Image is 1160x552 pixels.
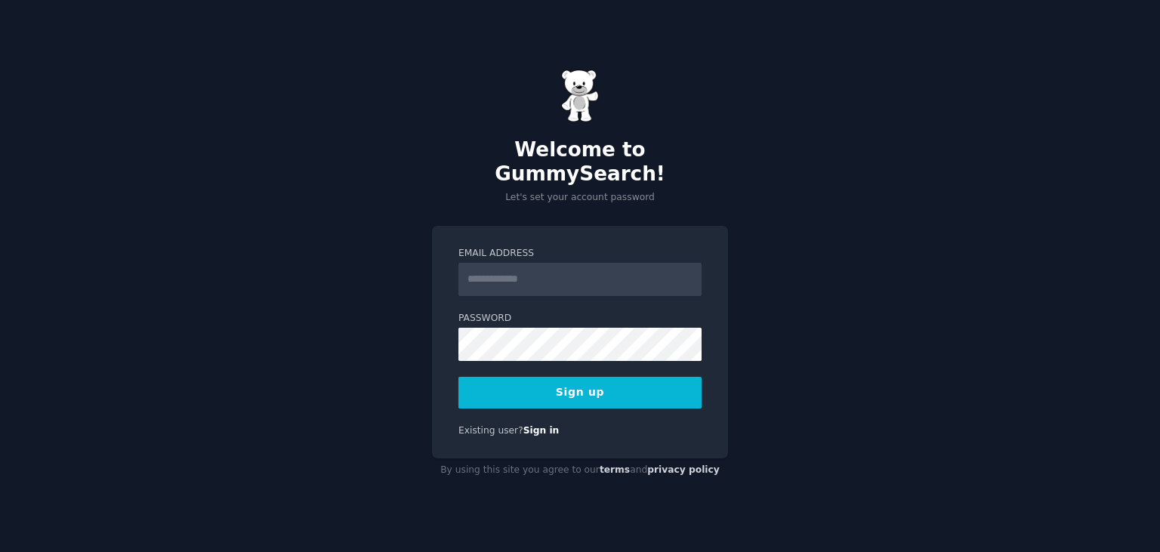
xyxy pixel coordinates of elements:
img: Gummy Bear [561,69,599,122]
a: Sign in [523,425,560,436]
div: By using this site you agree to our and [432,458,728,483]
label: Password [458,312,702,325]
h2: Welcome to GummySearch! [432,138,728,186]
label: Email Address [458,247,702,261]
button: Sign up [458,377,702,409]
a: terms [600,464,630,475]
a: privacy policy [647,464,720,475]
span: Existing user? [458,425,523,436]
p: Let's set your account password [432,191,728,205]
